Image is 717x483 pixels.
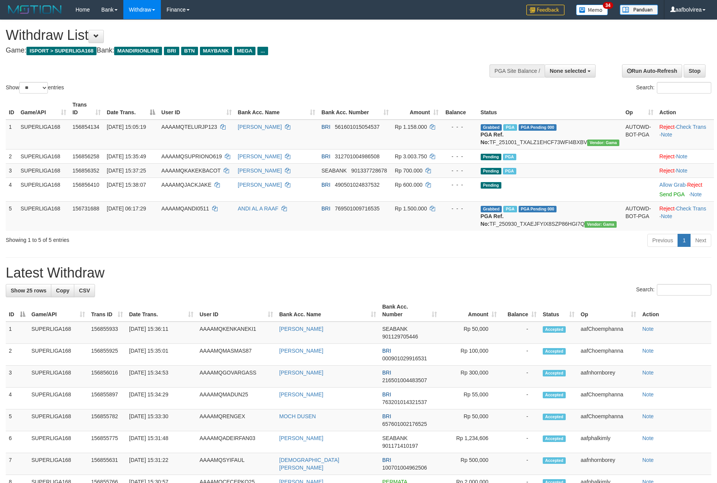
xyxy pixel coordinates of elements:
a: Send PGA [660,191,684,197]
a: Reject [660,153,675,159]
span: Copy 312701004986508 to clipboard [335,153,380,159]
td: [DATE] 15:31:22 [126,453,196,475]
td: TF_251001_TXALZ1EHCF73WFI4BXBV [478,120,622,149]
th: Amount: activate to sort column ascending [392,98,442,120]
td: AAAAMQADEIRFAN03 [196,431,276,453]
th: ID [6,98,18,120]
td: [DATE] 15:34:53 [126,366,196,388]
th: Bank Acc. Number: activate to sort column ascending [318,98,391,120]
td: Rp 100,000 [440,344,500,366]
div: PGA Site Balance / [489,64,545,77]
span: [DATE] 15:38:07 [107,182,146,188]
span: Accepted [543,348,566,355]
img: Feedback.jpg [526,5,565,15]
td: SUPERLIGA168 [18,201,70,231]
span: Rp 700.000 [395,168,422,174]
td: Rp 300,000 [440,366,500,388]
td: AUTOWD-BOT-PGA [622,201,656,231]
div: - - - [445,181,475,189]
span: Copy [56,287,69,294]
td: aafChoemphanna [578,322,639,344]
span: BRI [382,457,391,463]
th: Balance [442,98,478,120]
span: Accepted [543,392,566,398]
th: ID: activate to sort column descending [6,300,28,322]
a: Note [661,213,672,219]
td: 4 [6,388,28,409]
td: SUPERLIGA168 [18,120,70,149]
td: [DATE] 15:35:01 [126,344,196,366]
td: 4 [6,177,18,201]
td: · · [656,120,714,149]
h1: Latest Withdraw [6,265,711,281]
b: PGA Ref. No: [481,213,504,227]
span: MAYBANK [200,47,232,55]
a: Reject [660,168,675,174]
td: - [500,409,540,431]
td: 156856016 [88,366,126,388]
th: Date Trans.: activate to sort column ascending [126,300,196,322]
span: CSV [79,287,90,294]
a: [PERSON_NAME] [279,435,323,441]
span: Marked by aafromsomean [503,206,517,212]
td: 1 [6,120,18,149]
td: [DATE] 15:33:30 [126,409,196,431]
th: Bank Acc. Name: activate to sort column ascending [235,98,319,120]
th: User ID: activate to sort column ascending [158,98,234,120]
span: PGA Pending [519,206,557,212]
th: Game/API: activate to sort column ascending [18,98,70,120]
span: Rp 600.000 [395,182,422,188]
span: BRI [382,391,391,398]
td: 3 [6,163,18,177]
span: 156856352 [72,168,99,174]
td: · · [656,201,714,231]
span: Copy 769501009716535 to clipboard [335,205,380,212]
span: Pending [481,154,501,160]
a: [PERSON_NAME] [238,168,282,174]
a: Note [642,435,654,441]
td: aafphalkimly [578,431,639,453]
a: Note [642,457,654,463]
td: [DATE] 15:36:11 [126,322,196,344]
span: Copy 490501024837532 to clipboard [335,182,380,188]
span: Grabbed [481,124,502,131]
td: SUPERLIGA168 [28,344,88,366]
td: SUPERLIGA168 [28,431,88,453]
td: AAAAMQRENGEX [196,409,276,431]
td: · [656,163,714,177]
input: Search: [657,284,711,296]
td: aafnhornborey [578,366,639,388]
span: 156731688 [72,205,99,212]
span: MANDIRIONLINE [114,47,162,55]
td: SUPERLIGA168 [28,453,88,475]
td: · [656,149,714,163]
a: Check Trans [676,124,706,130]
td: 2 [6,344,28,366]
td: SUPERLIGA168 [28,366,88,388]
span: 156854134 [72,124,99,130]
span: Rp 3.003.750 [395,153,427,159]
th: Trans ID: activate to sort column ascending [88,300,126,322]
span: PGA Pending [519,124,557,131]
span: Vendor URL: https://trx31.1velocity.biz [584,221,617,228]
td: [DATE] 15:34:29 [126,388,196,409]
a: MOCH DUSEN [279,413,316,419]
td: 156855631 [88,453,126,475]
h1: Withdraw List [6,28,470,43]
span: Rp 1.158.000 [395,124,427,130]
span: BRI [382,370,391,376]
td: SUPERLIGA168 [18,163,70,177]
span: Accepted [543,370,566,376]
a: [PERSON_NAME] [279,370,323,376]
td: - [500,322,540,344]
label: Search: [636,284,711,296]
span: Accepted [543,326,566,333]
a: [PERSON_NAME] [238,124,282,130]
span: AAAAMQTELURJP123 [161,124,217,130]
td: 6 [6,431,28,453]
span: Vendor URL: https://trx31.1velocity.biz [587,140,619,146]
td: 5 [6,201,18,231]
span: [DATE] 06:17:29 [107,205,146,212]
span: Accepted [543,457,566,464]
a: Reject [687,182,702,188]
